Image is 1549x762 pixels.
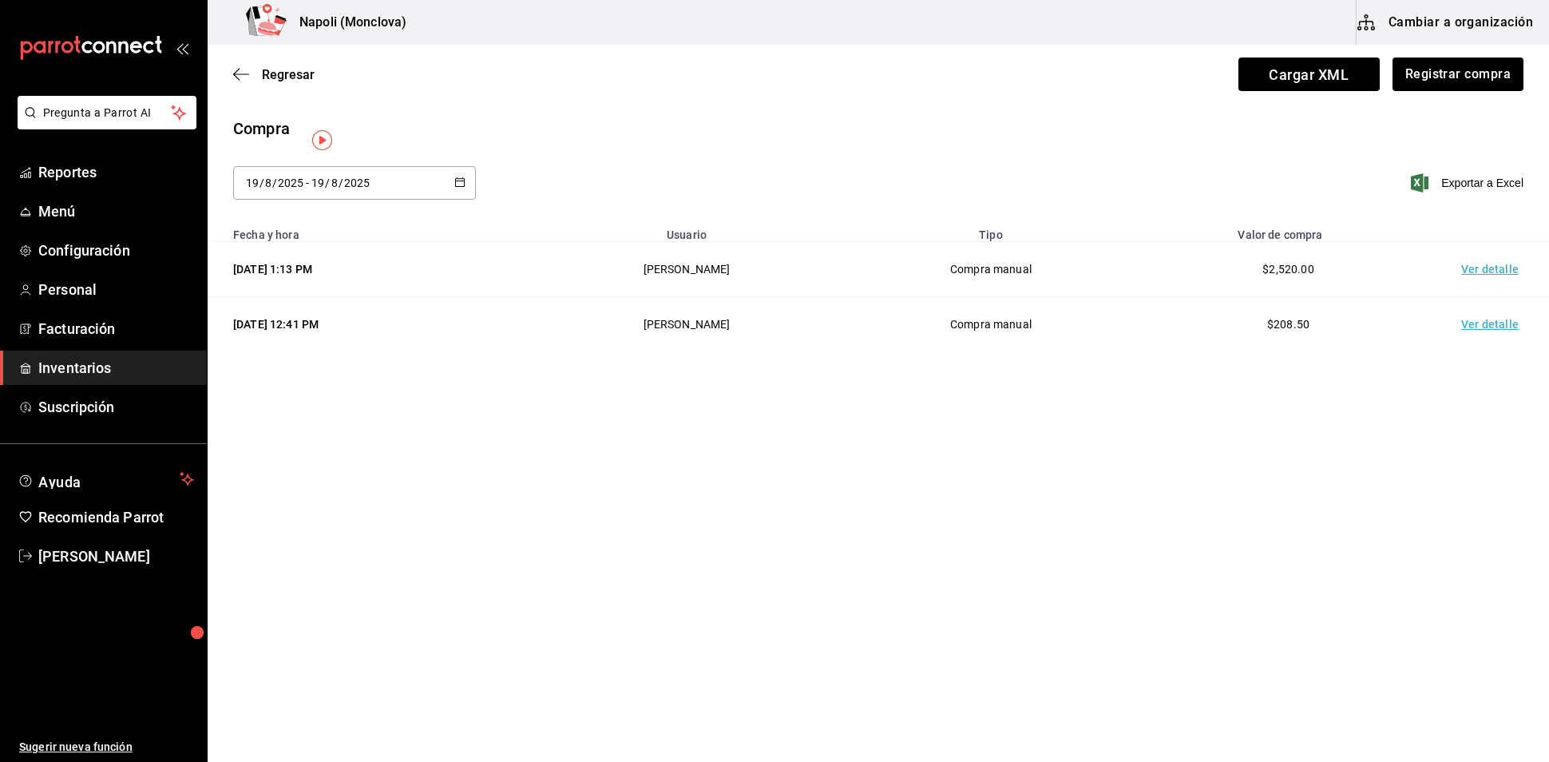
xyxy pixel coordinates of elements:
[262,67,315,82] span: Regresar
[287,13,406,32] h3: Napoli (Monclova)
[233,261,512,277] div: [DATE] 1:13 PM
[233,67,315,82] button: Regresar
[38,279,194,300] span: Personal
[1414,173,1523,192] button: Exportar a Excel
[1262,263,1313,276] span: $2,520.00
[272,177,277,189] span: /
[1139,219,1437,242] th: Valor de compra
[312,130,332,150] img: Tooltip marker
[1393,58,1523,91] button: Registrar compra
[38,546,194,567] span: [PERSON_NAME]
[277,177,304,189] input: Year
[233,316,512,332] div: [DATE] 12:41 PM
[176,42,188,54] button: open_drawer_menu
[38,240,194,261] span: Configuración
[325,177,330,189] span: /
[531,242,842,297] td: [PERSON_NAME]
[19,739,194,756] span: Sugerir nueva función
[233,117,290,141] div: Compra
[311,177,325,189] input: Day
[38,506,194,528] span: Recomienda Parrot
[38,318,194,339] span: Facturación
[38,470,173,489] span: Ayuda
[1238,58,1380,91] span: Cargar XML
[38,200,194,222] span: Menú
[38,357,194,379] span: Inventarios
[38,396,194,418] span: Suscripción
[343,177,370,189] input: Year
[1437,297,1549,352] td: Ver detalle
[531,297,842,352] td: [PERSON_NAME]
[43,105,172,121] span: Pregunta a Parrot AI
[259,177,264,189] span: /
[339,177,343,189] span: /
[842,242,1139,297] td: Compra manual
[264,177,272,189] input: Month
[842,219,1139,242] th: Tipo
[245,177,259,189] input: Day
[531,219,842,242] th: Usuario
[306,177,309,189] span: -
[1267,318,1309,331] span: $208.50
[1437,242,1549,297] td: Ver detalle
[11,116,196,133] a: Pregunta a Parrot AI
[331,177,339,189] input: Month
[842,297,1139,352] td: Compra manual
[208,219,531,242] th: Fecha y hora
[38,161,194,183] span: Reportes
[18,96,196,129] button: Pregunta a Parrot AI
